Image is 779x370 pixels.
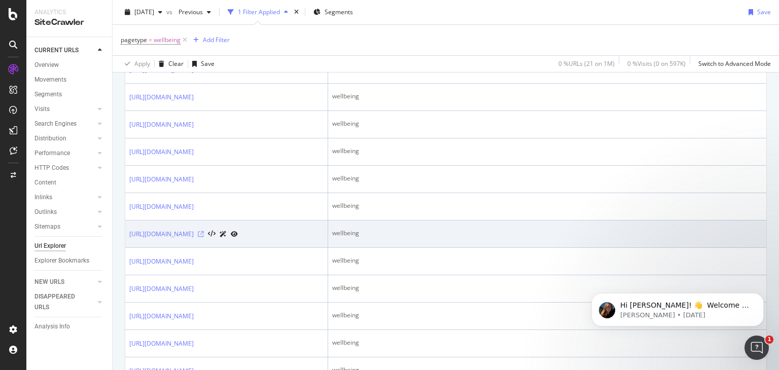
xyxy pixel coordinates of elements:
div: wellbeing [332,92,762,101]
div: Explorer Bookmarks [34,255,89,266]
div: wellbeing [332,146,762,156]
a: [URL][DOMAIN_NAME] [129,311,194,321]
span: Segments [325,8,353,16]
div: Analysis Info [34,321,70,332]
iframe: Intercom notifications message [576,272,779,343]
span: pagetype [121,35,147,44]
a: AI Url Details [220,229,227,239]
div: times [292,7,301,17]
button: Clear [155,56,184,72]
span: vs [166,8,174,16]
span: Previous [174,8,203,16]
a: Content [34,177,105,188]
div: wellbeing [332,338,762,347]
a: Explorer Bookmarks [34,255,105,266]
a: [URL][DOMAIN_NAME] [129,92,194,102]
div: 0 % URLs ( 21 on 1M ) [558,59,615,68]
span: 2025 Aug. 8th [134,8,154,16]
div: Visits [34,104,50,115]
div: Add Filter [203,35,230,44]
button: Switch to Advanced Mode [694,56,771,72]
a: [URL][DOMAIN_NAME] [129,339,194,349]
div: Content [34,177,56,188]
div: wellbeing [332,229,762,238]
div: wellbeing [332,256,762,265]
a: [URL][DOMAIN_NAME] [129,120,194,130]
a: Visits [34,104,95,115]
button: [DATE] [121,4,166,20]
div: 1 Filter Applied [238,8,280,16]
div: DISAPPEARED URLS [34,291,86,313]
div: 0 % Visits ( 0 on 597K ) [627,59,686,68]
div: Clear [168,59,184,68]
button: View HTML Source [208,231,216,238]
div: Outlinks [34,207,57,217]
div: wellbeing [332,174,762,183]
div: Switch to Advanced Mode [698,59,771,68]
button: 1 Filter Applied [224,4,292,20]
div: NEW URLS [34,277,64,287]
div: wellbeing [332,201,762,210]
a: Outlinks [34,207,95,217]
div: Analytics [34,8,104,17]
button: Segments [309,4,357,20]
a: DISAPPEARED URLS [34,291,95,313]
div: wellbeing [332,311,762,320]
a: [URL][DOMAIN_NAME] [129,229,194,239]
a: [URL][DOMAIN_NAME] [129,174,194,184]
a: Analysis Info [34,321,105,332]
a: [URL][DOMAIN_NAME] [129,256,194,267]
button: Apply [121,56,150,72]
a: URL Inspection [231,229,238,239]
button: Save [745,4,771,20]
a: Performance [34,148,95,159]
div: Performance [34,148,70,159]
a: HTTP Codes [34,163,95,173]
div: HTTP Codes [34,163,69,173]
a: Url Explorer [34,241,105,251]
div: Search Engines [34,119,77,129]
div: Inlinks [34,192,52,203]
span: = [149,35,152,44]
div: SiteCrawler [34,17,104,28]
div: Apply [134,59,150,68]
a: Sitemaps [34,221,95,232]
a: CURRENT URLS [34,45,95,56]
div: wellbeing [332,283,762,292]
span: wellbeing [154,33,181,47]
div: wellbeing [332,119,762,128]
a: [URL][DOMAIN_NAME] [129,147,194,157]
a: Segments [34,89,105,100]
div: Distribution [34,133,66,144]
a: Visit Online Page [198,231,204,237]
a: Overview [34,60,105,70]
button: Previous [174,4,215,20]
a: [URL][DOMAIN_NAME] [129,284,194,294]
div: CURRENT URLS [34,45,79,56]
div: Overview [34,60,59,70]
div: Sitemaps [34,221,60,232]
div: Url Explorer [34,241,66,251]
div: Movements [34,75,66,85]
div: Save [757,8,771,16]
a: Movements [34,75,105,85]
a: [URL][DOMAIN_NAME] [129,202,194,212]
div: Save [201,59,215,68]
a: Search Engines [34,119,95,129]
span: 1 [765,336,773,344]
button: Add Filter [189,34,230,46]
a: Inlinks [34,192,95,203]
button: Save [188,56,215,72]
a: NEW URLS [34,277,95,287]
iframe: Intercom live chat [745,336,769,360]
div: Segments [34,89,62,100]
a: Distribution [34,133,95,144]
